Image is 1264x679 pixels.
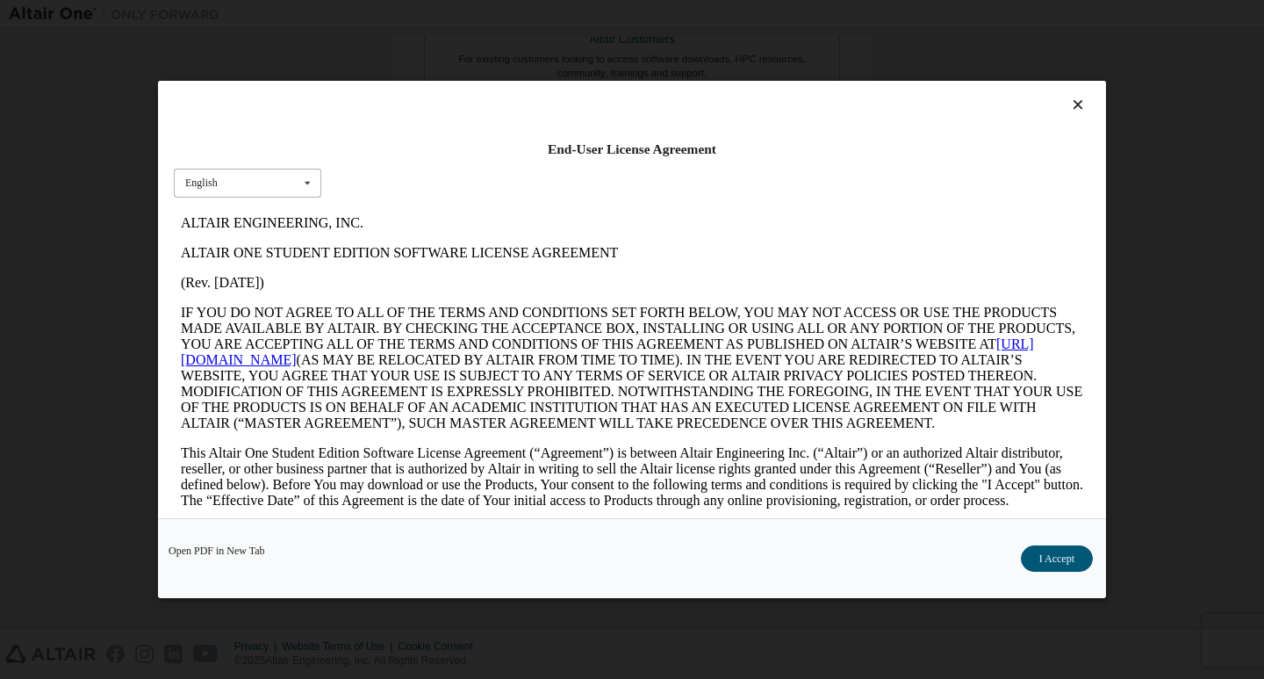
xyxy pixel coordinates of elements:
div: End-User License Agreement [174,141,1090,158]
p: IF YOU DO NOT AGREE TO ALL OF THE TERMS AND CONDITIONS SET FORTH BELOW, YOU MAY NOT ACCESS OR USE... [7,97,909,223]
p: ALTAIR ONE STUDENT EDITION SOFTWARE LICENSE AGREEMENT [7,37,909,53]
button: I Accept [1021,545,1093,572]
p: ALTAIR ENGINEERING, INC. [7,7,909,23]
a: [URL][DOMAIN_NAME] [7,128,860,159]
div: English [185,177,218,188]
p: This Altair One Student Edition Software License Agreement (“Agreement”) is between Altair Engine... [7,237,909,300]
p: (Rev. [DATE]) [7,67,909,83]
a: Open PDF in New Tab [169,545,265,556]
